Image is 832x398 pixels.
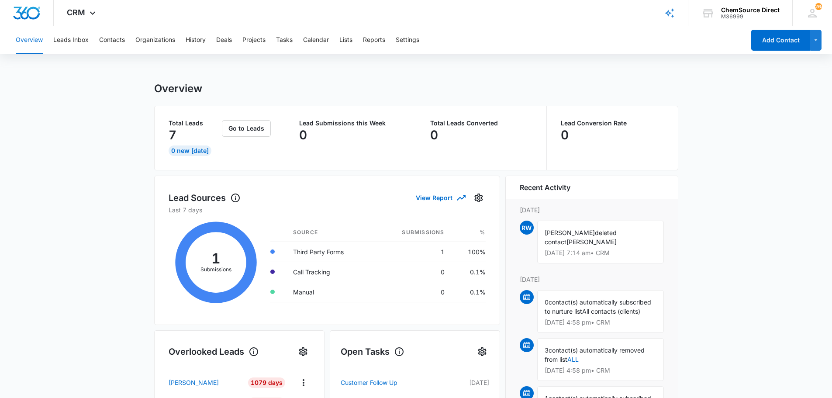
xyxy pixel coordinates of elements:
th: Source [286,223,374,242]
h1: Overview [154,82,202,95]
button: Reports [363,26,385,54]
div: 0 New [DATE] [169,145,211,156]
div: account name [721,7,780,14]
p: 0 [430,128,438,142]
p: 0 [299,128,307,142]
div: 1079 Days [248,377,285,388]
td: 0.1% [452,282,486,302]
td: 1 [374,242,452,262]
a: Go to Leads [222,125,271,132]
button: Settings [296,345,310,359]
p: [DATE] 4:58 pm • CRM [545,319,656,325]
button: View Report [416,190,465,205]
button: Calendar [303,26,329,54]
p: Total Leads [169,120,221,126]
button: History [186,26,206,54]
p: [DATE] 7:14 am • CRM [545,250,656,256]
button: Projects [242,26,266,54]
p: [PERSON_NAME] [169,378,219,387]
td: Call Tracking [286,262,374,282]
p: Total Leads Converted [430,120,533,126]
td: 100% [452,242,486,262]
span: [PERSON_NAME] [566,238,617,246]
span: contact(s) automatically subscribed to nurture list [545,298,651,315]
p: Lead Submissions this Week [299,120,402,126]
span: 0 [545,298,549,306]
span: [PERSON_NAME] [545,229,595,236]
h1: Overlooked Leads [169,345,259,358]
span: 2647 [815,3,822,10]
a: [PERSON_NAME] [169,378,242,387]
th: % [452,223,486,242]
button: Settings [475,345,489,359]
div: notifications count [815,3,822,10]
button: Go to Leads [222,120,271,137]
p: 0 [561,128,569,142]
button: Organizations [135,26,175,54]
p: [DATE] [520,275,664,284]
h1: Open Tasks [341,345,404,358]
span: 3 [545,346,549,354]
p: [DATE] 4:58 pm • CRM [545,367,656,374]
h6: Recent Activity [520,182,570,193]
a: Customer Follow Up [341,377,442,388]
p: 7 [169,128,176,142]
p: [DATE] [520,205,664,215]
span: All contacts (clients) [582,308,640,315]
span: contact(s) automatically removed from list [545,346,645,363]
td: Manual [286,282,374,302]
p: Last 7 days [169,205,486,215]
button: Overview [16,26,43,54]
button: Leads Inbox [53,26,89,54]
th: Submissions [374,223,452,242]
td: 0 [374,262,452,282]
button: Add Contact [751,30,810,51]
button: Settings [396,26,419,54]
button: Deals [216,26,232,54]
div: account id [721,14,780,20]
button: Actions [297,376,310,389]
td: 0.1% [452,262,486,282]
button: Settings [472,191,486,205]
td: Third Party Forms [286,242,374,262]
h1: Lead Sources [169,191,241,204]
button: Lists [339,26,352,54]
span: RW [520,221,534,235]
span: CRM [67,8,85,17]
td: 0 [374,282,452,302]
a: ALL [567,356,579,363]
button: Contacts [99,26,125,54]
button: Tasks [276,26,293,54]
p: [DATE] [442,378,489,387]
p: Lead Conversion Rate [561,120,664,126]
